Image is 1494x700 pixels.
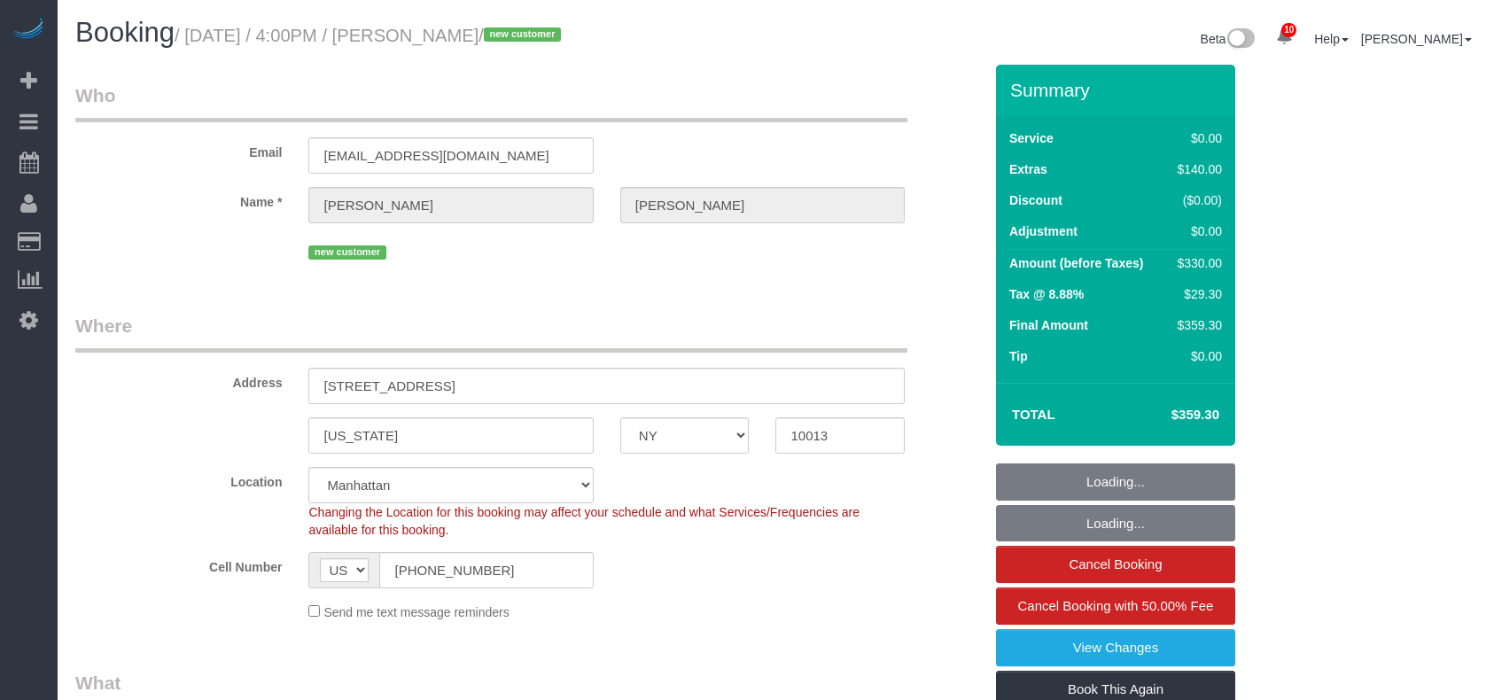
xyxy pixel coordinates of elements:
[620,187,905,223] input: Last Name
[1009,347,1028,365] label: Tip
[62,467,295,491] label: Location
[75,82,907,122] legend: Who
[175,26,566,45] small: / [DATE] / 4:00PM / [PERSON_NAME]
[1171,222,1222,240] div: $0.00
[996,629,1235,666] a: View Changes
[1010,80,1226,100] h3: Summary
[1009,191,1062,209] label: Discount
[308,245,385,260] span: new customer
[1201,32,1256,46] a: Beta
[62,187,295,211] label: Name *
[775,417,905,454] input: Zip Code
[1226,28,1255,51] img: New interface
[75,17,175,48] span: Booking
[379,552,593,588] input: Cell Number
[1009,160,1047,178] label: Extras
[75,313,907,353] legend: Where
[1171,191,1222,209] div: ($0.00)
[996,587,1235,625] a: Cancel Booking with 50.00% Fee
[1171,254,1222,272] div: $330.00
[11,18,46,43] img: Automaid Logo
[1171,347,1222,365] div: $0.00
[62,137,295,161] label: Email
[308,187,593,223] input: First Name
[1361,32,1472,46] a: [PERSON_NAME]
[1009,222,1078,240] label: Adjustment
[308,505,860,537] span: Changing the Location for this booking may affect your schedule and what Services/Frequencies are...
[308,417,593,454] input: City
[1009,129,1054,147] label: Service
[1171,316,1222,334] div: $359.30
[479,26,566,45] span: /
[1314,32,1349,46] a: Help
[1171,160,1222,178] div: $140.00
[62,552,295,576] label: Cell Number
[62,368,295,392] label: Address
[1171,285,1222,303] div: $29.30
[1171,129,1222,147] div: $0.00
[1018,598,1214,613] span: Cancel Booking with 50.00% Fee
[1012,407,1055,422] strong: Total
[1281,23,1296,37] span: 10
[1009,285,1084,303] label: Tax @ 8.88%
[1267,18,1302,57] a: 10
[1009,316,1088,334] label: Final Amount
[996,546,1235,583] a: Cancel Booking
[323,605,509,619] span: Send me text message reminders
[308,137,593,174] input: Email
[484,27,561,42] span: new customer
[1009,254,1143,272] label: Amount (before Taxes)
[1118,408,1219,423] h4: $359.30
